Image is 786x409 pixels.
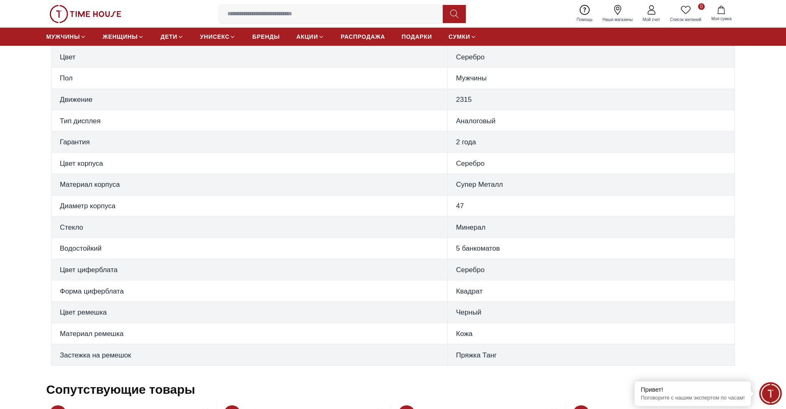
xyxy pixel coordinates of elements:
font: Моя сумка [711,16,732,21]
img: ... [50,5,121,23]
a: АКЦИИ [296,29,324,44]
font: УНИСЕКС [200,33,230,40]
font: Супер Металл [456,181,503,188]
font: Пряжка Танг [456,351,497,359]
font: Материал корпуса [60,181,120,188]
font: Сопутствующие товары [46,383,195,396]
font: Стекло [60,223,83,231]
a: ДЕТИ [161,29,184,44]
font: МУЖЧИНЫ [46,33,80,40]
font: Цвет корпуса [60,160,103,167]
font: ПОДАРКИ [401,33,432,40]
font: АКЦИИ [296,33,318,40]
font: Серебро [456,266,484,274]
a: РАСПРОДАЖА [341,29,385,44]
font: Список желаний [670,17,701,22]
font: РАСПРОДАЖА [341,33,385,40]
font: Застежка на ремешок [60,351,131,359]
font: Тип дисплея [60,117,101,125]
font: Аналоговый [456,117,496,125]
font: 5 банкоматов [456,244,500,252]
font: 0 [700,4,703,9]
font: Минерал [456,223,485,231]
a: СУМКИ [448,29,476,44]
a: УНИСЕКС [200,29,236,44]
a: Наши магазины [597,3,637,24]
div: Виджет чата [759,382,782,405]
font: Цвет циферблата [60,266,118,274]
font: СУМКИ [448,33,470,40]
font: Наши магазины [602,17,633,22]
font: Форма циферблата [60,287,124,295]
font: Цвет [60,53,76,61]
font: Квадрат [456,287,482,295]
a: МУЖЧИНЫ [46,29,86,44]
font: Помощь [577,17,593,22]
font: Привет! [641,386,663,393]
font: Движение [60,96,92,103]
font: Пол [60,74,73,82]
font: Мужчины [456,74,486,82]
font: Серебро [456,160,484,167]
font: 47 [456,202,464,210]
font: ДЕТИ [161,33,177,40]
font: Серебро [456,53,484,61]
button: Моя сумка [706,4,736,24]
font: Кожа [456,330,472,338]
font: Материал ремешка [60,330,124,338]
a: ЖЕНЩИНЫ [103,29,144,44]
a: ПОДАРКИ [401,29,432,44]
a: Помощь [572,3,598,24]
font: Цвет ремешка [60,308,107,316]
font: Поговорите с нашим экспертом по часам! [641,395,745,401]
font: Мой счет [643,17,660,22]
font: 2 года [456,138,476,146]
a: БРЕНДЫ [252,29,280,44]
font: Черный [456,308,481,316]
a: 0Список желаний [665,3,706,24]
font: Гарантия [60,138,90,146]
font: Водостойкий [60,244,101,252]
font: ЖЕНЩИНЫ [103,33,138,40]
font: Диаметр корпуса [60,202,116,210]
font: 2315 [456,96,472,103]
font: БРЕНДЫ [252,33,280,40]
